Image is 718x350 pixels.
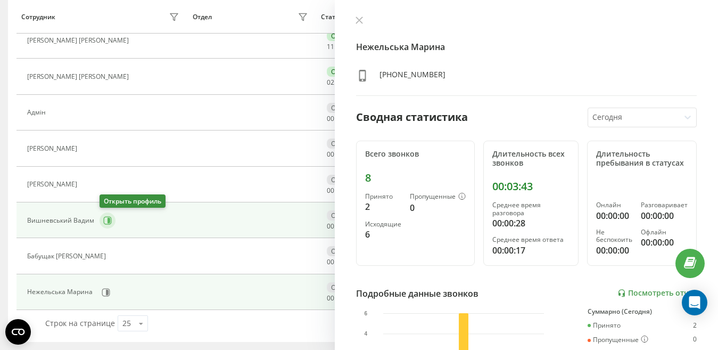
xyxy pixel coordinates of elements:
div: 25 [122,318,131,329]
div: Не беспокоить [596,229,632,244]
button: Open CMP widget [5,319,31,345]
div: Пропущенные [410,193,466,201]
div: Офлайн [641,229,688,236]
span: 00 [327,294,334,303]
div: 2 [365,200,401,213]
span: 00 [327,186,334,195]
span: Строк на странице [45,318,115,328]
div: Статус [321,13,342,21]
text: 6 [364,310,367,316]
span: 00 [327,114,334,123]
div: : : [327,295,352,302]
div: Офлайн [327,175,361,185]
div: Открыть профиль [100,194,166,208]
div: Офлайн [327,210,361,221]
div: Вишневський Вадим [27,217,97,224]
div: Длительность всех звонков [492,150,570,168]
div: Разговаривает [641,201,688,209]
a: Посмотреть отчет [617,289,697,298]
span: 11 [327,42,334,51]
div: Онлайн [327,31,360,41]
div: Среднее время разговора [492,201,570,217]
div: : : [327,258,352,266]
div: Суммарно (Сегодня) [588,308,697,315]
div: Онлайн [327,67,360,77]
div: 0 [693,336,697,344]
div: Офлайн [327,246,361,256]
div: Исходящие [365,221,401,228]
div: Бабущак [PERSON_NAME] [27,253,109,260]
div: Подробные данные звонков [356,287,478,300]
span: 00 [327,257,334,266]
div: Принято [588,322,621,329]
div: [PERSON_NAME] [PERSON_NAME] [27,73,131,80]
div: [PERSON_NAME] [27,181,80,188]
div: Офлайн [327,282,361,292]
div: Сводная статистика [356,109,468,125]
div: Open Intercom Messenger [682,290,707,315]
div: Среднее время ответа [492,236,570,243]
div: [PHONE_NUMBER] [379,69,445,85]
div: 00:03:43 [492,180,570,193]
div: Всего звонков [365,150,466,159]
text: 4 [364,331,367,337]
span: 00 [327,222,334,231]
span: 00 [327,150,334,159]
div: 8 [365,172,466,184]
div: 00:00:28 [492,217,570,230]
div: : : [327,115,352,123]
div: 2 [693,322,697,329]
div: 0 [410,201,466,214]
div: : : [327,187,352,194]
span: 02 [327,78,334,87]
div: 00:00:00 [596,244,632,257]
div: Нежельська Марина [27,288,95,296]
div: Онлайн [596,201,632,209]
div: : : [327,223,352,230]
div: Принято [365,193,401,200]
div: Сотрудник [21,13,55,21]
div: Адмін [27,109,48,116]
div: Офлайн [327,139,361,149]
div: : : [327,43,352,51]
div: Длительность пребывания в статусах [596,150,688,168]
div: Отдел [193,13,212,21]
div: 00:00:00 [641,209,688,222]
div: 00:00:17 [492,244,570,257]
div: : : [327,79,352,86]
div: Пропущенные [588,336,648,344]
div: [PERSON_NAME] [PERSON_NAME] [27,37,131,44]
div: 00:00:00 [641,236,688,249]
div: Офлайн [327,103,361,113]
div: : : [327,151,352,158]
h4: Нежельська Марина [356,40,697,53]
div: 6 [365,228,401,241]
div: [PERSON_NAME] [27,145,80,152]
div: 00:00:00 [596,209,632,222]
